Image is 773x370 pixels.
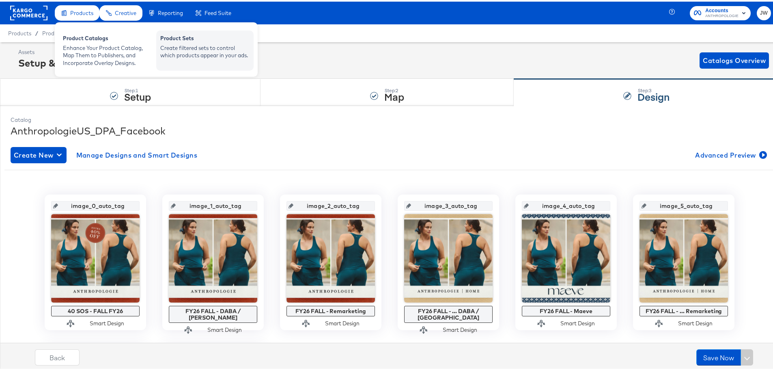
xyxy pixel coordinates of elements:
[42,28,87,35] a: Product Catalogs
[384,88,404,102] strong: Map
[524,306,608,313] div: FY26 FALL - Maeve
[124,88,151,102] strong: Setup
[637,88,670,102] strong: Design
[695,148,765,159] span: Advanced Preview
[696,348,741,364] button: Save Now
[205,8,231,15] span: Feed Suite
[760,7,768,16] span: JW
[690,4,751,19] button: AccountsANTHROPOLOGIE
[642,306,726,313] div: FY26 FALL - ... Remarketing
[14,148,63,159] span: Create New
[560,318,595,326] div: Smart Design
[678,318,713,326] div: Smart Design
[700,51,769,67] button: Catalogs Overview
[8,28,31,35] span: Products
[124,86,151,92] div: Step: 1
[31,28,42,35] span: /
[158,8,183,15] span: Reporting
[18,54,120,68] div: Setup & Map Catalog
[11,115,769,122] div: Catalog
[406,306,491,319] div: FY26 FALL - ... DABA / [GEOGRAPHIC_DATA]
[637,86,670,92] div: Step: 3
[757,4,771,19] button: JW
[289,306,373,313] div: FY26 FALL - Remarketing
[11,145,67,162] button: Create New
[705,5,739,13] span: Accounts
[53,306,138,313] div: 40 SOS - FALL FY26
[73,145,201,162] button: Manage Designs and Smart Designs
[90,318,124,326] div: Smart Design
[384,86,404,92] div: Step: 2
[115,8,136,15] span: Creative
[76,148,198,159] span: Manage Designs and Smart Designs
[705,11,739,18] span: ANTHROPOLOGIE
[325,318,360,326] div: Smart Design
[11,122,769,136] div: AnthropologieUS_DPA_Facebook
[35,348,80,364] button: Back
[692,145,769,162] button: Advanced Preview
[207,325,242,332] div: Smart Design
[703,53,766,65] span: Catalogs Overview
[18,47,120,54] div: Assets
[70,8,93,15] span: Products
[443,325,477,332] div: Smart Design
[171,306,255,319] div: FY26 FALL - DABA / [PERSON_NAME]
